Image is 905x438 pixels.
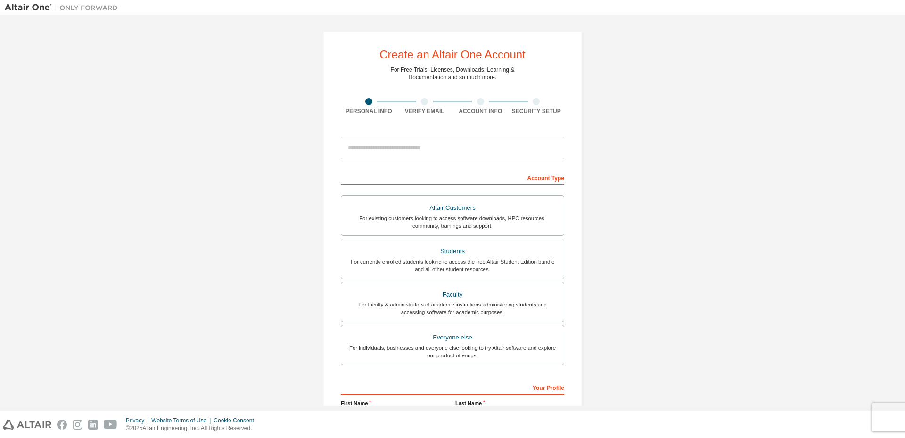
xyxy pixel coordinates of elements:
[347,201,558,215] div: Altair Customers
[347,258,558,273] div: For currently enrolled students looking to access the free Altair Student Edition bundle and all ...
[379,49,526,60] div: Create an Altair One Account
[341,380,564,395] div: Your Profile
[151,417,214,424] div: Website Terms of Use
[455,399,564,407] label: Last Name
[397,107,453,115] div: Verify Email
[3,420,51,430] img: altair_logo.svg
[5,3,123,12] img: Altair One
[347,288,558,301] div: Faculty
[341,399,450,407] label: First Name
[104,420,117,430] img: youtube.svg
[214,417,259,424] div: Cookie Consent
[73,420,82,430] img: instagram.svg
[391,66,515,81] div: For Free Trials, Licenses, Downloads, Learning & Documentation and so much more.
[347,215,558,230] div: For existing customers looking to access software downloads, HPC resources, community, trainings ...
[347,331,558,344] div: Everyone else
[341,107,397,115] div: Personal Info
[126,417,151,424] div: Privacy
[88,420,98,430] img: linkedin.svg
[452,107,509,115] div: Account Info
[57,420,67,430] img: facebook.svg
[126,424,260,432] p: © 2025 Altair Engineering, Inc. All Rights Reserved.
[341,170,564,185] div: Account Type
[347,245,558,258] div: Students
[347,301,558,316] div: For faculty & administrators of academic institutions administering students and accessing softwa...
[509,107,565,115] div: Security Setup
[347,344,558,359] div: For individuals, businesses and everyone else looking to try Altair software and explore our prod...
